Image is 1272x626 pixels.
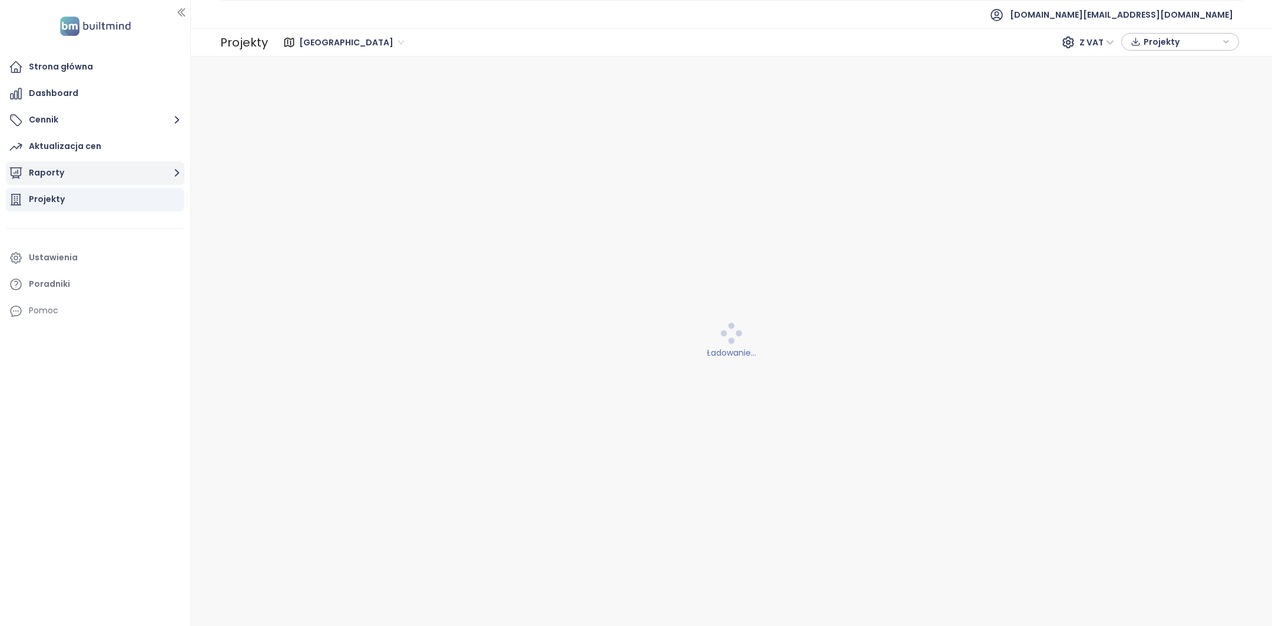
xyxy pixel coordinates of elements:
[198,346,1265,359] div: Ładowanie...
[6,188,184,211] a: Projekty
[6,161,184,185] button: Raporty
[29,86,78,101] div: Dashboard
[299,34,404,51] span: Warszawa
[6,108,184,132] button: Cennik
[29,277,70,292] div: Poradniki
[6,273,184,296] a: Poradniki
[29,59,93,74] div: Strona główna
[6,246,184,270] a: Ustawienia
[29,139,101,154] div: Aktualizacja cen
[6,299,184,323] div: Pomoc
[220,31,268,54] div: Projekty
[1144,33,1220,51] span: Projekty
[6,135,184,158] a: Aktualizacja cen
[57,14,134,38] img: logo
[6,82,184,105] a: Dashboard
[6,55,184,79] a: Strona główna
[1128,33,1233,51] div: button
[1079,34,1114,51] span: Z VAT
[29,192,65,207] div: Projekty
[29,303,58,318] div: Pomoc
[29,250,78,265] div: Ustawienia
[1010,1,1233,29] span: [DOMAIN_NAME][EMAIL_ADDRESS][DOMAIN_NAME]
